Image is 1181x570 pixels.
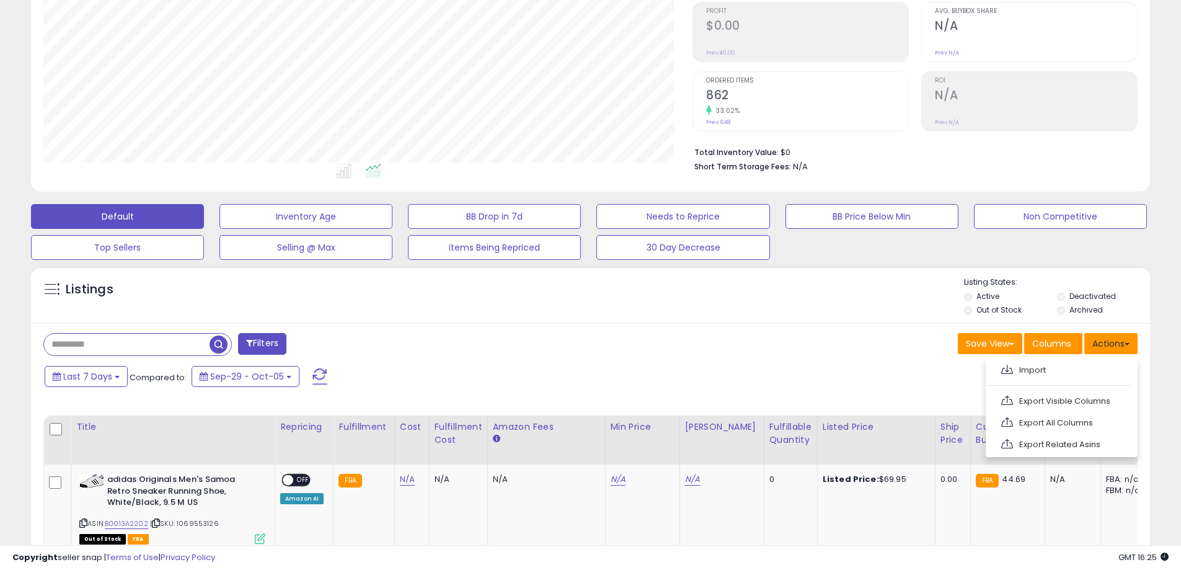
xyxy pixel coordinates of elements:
span: 2025-10-13 16:25 GMT [1118,551,1169,563]
div: N/A [435,474,478,485]
button: Columns [1024,333,1082,354]
button: Filters [238,333,286,355]
div: ASIN: [79,474,265,543]
b: adidas Originals Men's Samoa Retro Sneaker Running Shoe, White/Black, 9.5 M US [107,474,258,512]
div: 0 [769,474,808,485]
span: Compared to: [130,372,187,383]
div: Fulfillment [338,421,389,434]
span: ROI [935,78,1137,84]
h2: $0.00 [706,19,908,35]
small: Prev: 648 [706,118,730,126]
h5: Listings [66,281,113,298]
a: N/A [400,473,415,486]
span: FBA [128,534,149,545]
p: Listing States: [964,277,1150,288]
button: Needs to Reprice [596,204,769,229]
button: BB Drop in 7d [408,204,581,229]
button: Actions [1084,333,1138,354]
div: N/A [1050,474,1091,485]
small: Prev: N/A [935,118,959,126]
a: Export Visible Columns [993,391,1128,411]
button: BB Price Below Min [785,204,958,229]
span: N/A [793,161,808,172]
div: FBM: n/a [1106,485,1147,496]
div: Ship Price [940,421,965,447]
span: 44.69 [1002,473,1025,485]
a: N/A [685,473,700,486]
b: Short Term Storage Fees: [694,161,791,172]
div: Fulfillable Quantity [769,421,812,447]
div: 0.00 [940,474,961,485]
button: Last 7 Days [45,366,128,387]
small: Amazon Fees. [493,434,500,445]
div: Title [76,421,270,434]
div: seller snap | | [12,552,215,564]
span: Avg. Buybox Share [935,8,1137,15]
span: Columns [1032,337,1071,350]
button: Sep-29 - Oct-05 [192,366,299,387]
label: Active [976,291,999,301]
button: Save View [958,333,1022,354]
span: OFF [293,475,313,486]
div: Cost [400,421,424,434]
div: Amazon Fees [493,421,600,434]
img: 31Jm0aZJwUL._SL40_.jpg [79,474,104,488]
small: FBA [976,474,999,488]
a: N/A [611,473,626,486]
button: Inventory Age [219,204,392,229]
small: 33.02% [712,106,740,115]
a: Terms of Use [106,551,159,563]
a: Import [993,360,1128,380]
button: 30 Day Decrease [596,235,769,260]
div: Current Buybox Price [976,421,1040,447]
label: Deactivated [1069,291,1116,301]
span: Ordered Items [706,78,908,84]
strong: Copyright [12,551,58,563]
label: Archived [1069,305,1103,315]
h2: N/A [935,19,1137,35]
li: $0 [694,144,1128,159]
h2: 862 [706,88,908,105]
a: Privacy Policy [161,551,215,563]
h2: N/A [935,88,1137,105]
small: FBA [338,474,361,488]
div: Repricing [280,421,328,434]
small: Prev: $0.00 [706,49,735,56]
button: Top Sellers [31,235,204,260]
a: Export Related Asins [993,435,1128,454]
span: | SKU: 1069553126 [150,519,219,528]
button: Selling @ Max [219,235,392,260]
div: Fulfillment Cost [435,421,482,447]
b: Total Inventory Value: [694,147,779,158]
button: Default [31,204,204,229]
span: Last 7 Days [63,370,112,383]
a: B0013A2202 [105,519,148,529]
div: Amazon AI [280,493,324,504]
div: FBA: n/a [1106,474,1147,485]
button: Items Being Repriced [408,235,581,260]
div: [PERSON_NAME] [685,421,759,434]
span: Sep-29 - Oct-05 [210,370,284,383]
b: Listed Price: [823,473,879,485]
small: Prev: N/A [935,49,959,56]
label: Out of Stock [976,305,1022,315]
span: All listings that are currently out of stock and unavailable for purchase on Amazon [79,534,126,545]
button: Non Competitive [974,204,1147,229]
div: Listed Price [823,421,930,434]
span: Profit [706,8,908,15]
div: Min Price [611,421,675,434]
div: $69.95 [823,474,926,485]
a: Export All Columns [993,413,1128,432]
div: N/A [493,474,596,485]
